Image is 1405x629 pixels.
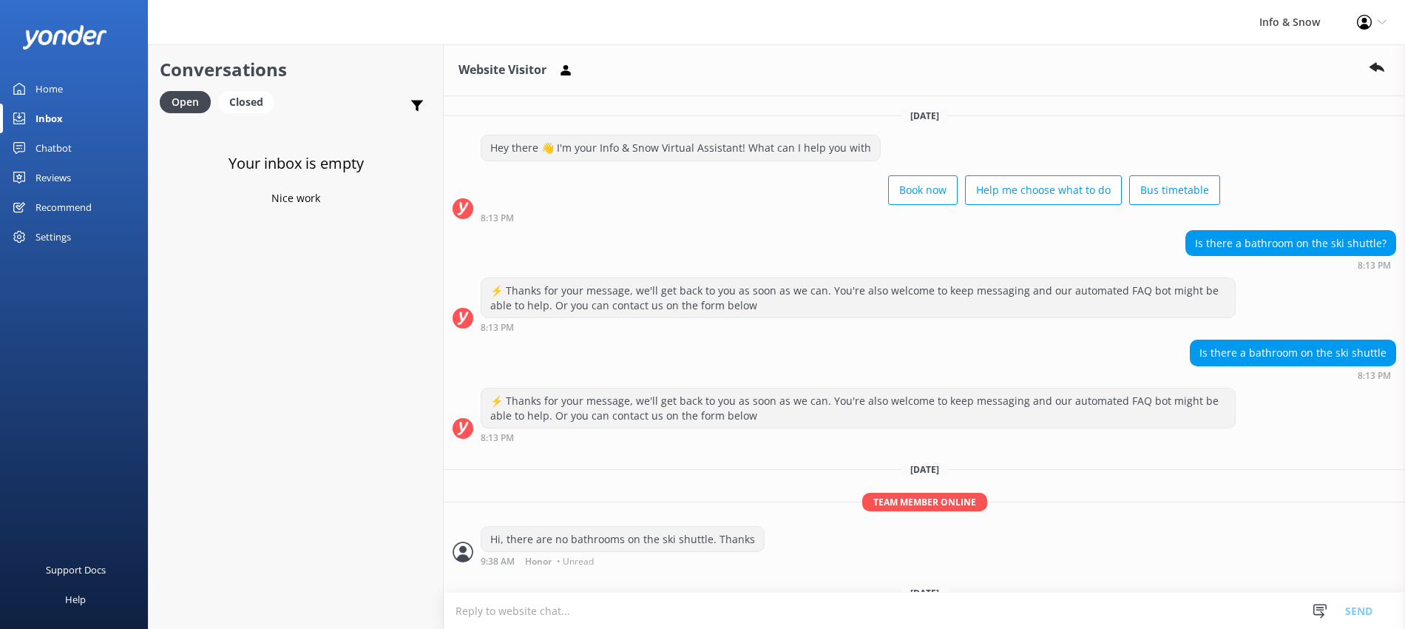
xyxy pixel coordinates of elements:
[218,91,274,113] div: Closed
[160,91,211,113] div: Open
[481,278,1235,317] div: ⚡ Thanks for your message, we'll get back to you as soon as we can. You're also welcome to keep m...
[481,527,764,552] div: Hi, there are no bathrooms on the ski shuttle. Thanks
[481,214,514,223] strong: 8:13 PM
[35,192,92,222] div: Recommend
[481,432,1236,443] div: Apr 23 2025 08:13pm (UTC +13:00) Pacific/Auckland
[1358,371,1391,380] strong: 8:13 PM
[965,175,1122,205] button: Help me choose what to do
[481,556,765,566] div: Apr 24 2025 09:38am (UTC +13:00) Pacific/Auckland
[218,93,282,110] a: Closed
[888,175,958,205] button: Book now
[481,323,514,332] strong: 8:13 PM
[35,222,71,252] div: Settings
[160,55,432,84] h2: Conversations
[481,388,1235,428] div: ⚡ Thanks for your message, we'll get back to you as soon as we can. You're also welcome to keep m...
[481,322,1236,332] div: Apr 23 2025 08:13pm (UTC +13:00) Pacific/Auckland
[35,74,63,104] div: Home
[65,585,86,614] div: Help
[22,25,107,50] img: yonder-white-logo.png
[35,104,63,133] div: Inbox
[525,557,552,566] span: Honor
[271,190,320,206] p: Nice work
[1185,260,1396,270] div: Apr 23 2025 08:13pm (UTC +13:00) Pacific/Auckland
[35,163,71,192] div: Reviews
[557,557,594,566] span: • Unread
[901,110,948,122] span: [DATE]
[160,93,218,110] a: Open
[228,152,364,175] h3: Your inbox is empty
[458,61,546,80] h3: Website Visitor
[1358,261,1391,270] strong: 8:13 PM
[1190,370,1396,380] div: Apr 23 2025 08:13pm (UTC +13:00) Pacific/Auckland
[481,212,1220,223] div: Apr 23 2025 08:13pm (UTC +13:00) Pacific/Auckland
[1186,231,1395,256] div: Is there a bathroom on the ski shuttle?
[1191,340,1395,366] div: Is there a bathroom on the ski shuttle
[481,434,514,443] strong: 8:13 PM
[901,587,948,599] span: [DATE]
[1129,175,1220,205] button: Bus timetable
[46,555,106,585] div: Support Docs
[901,463,948,476] span: [DATE]
[862,493,987,511] span: Team member online
[35,133,72,163] div: Chatbot
[481,135,880,161] div: Hey there 👋 I'm your Info & Snow Virtual Assistant! What can I help you with
[481,557,515,566] strong: 9:38 AM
